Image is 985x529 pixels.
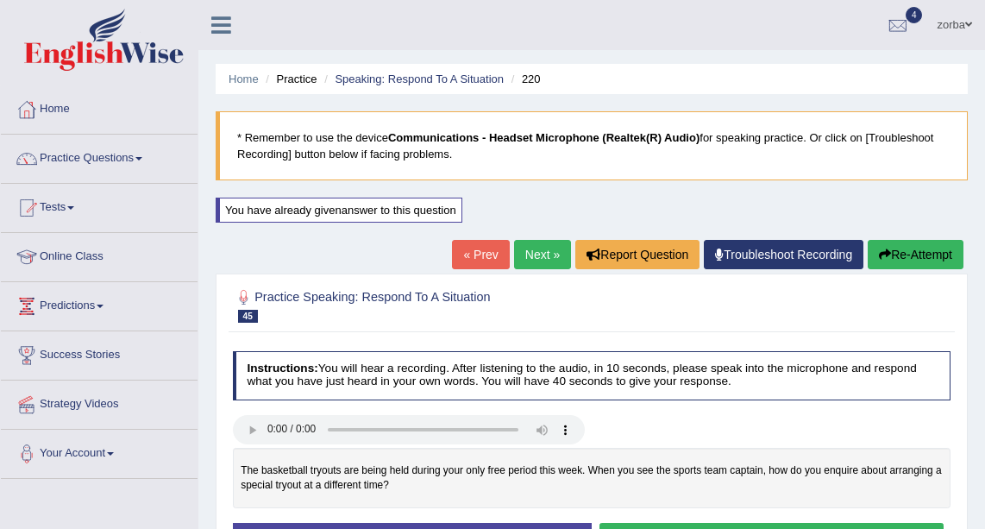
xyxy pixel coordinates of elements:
[216,111,968,180] blockquote: * Remember to use the device for speaking practice. Or click on [Troubleshoot Recording] button b...
[452,240,509,269] a: « Prev
[575,240,700,269] button: Report Question
[229,72,259,85] a: Home
[1,233,198,276] a: Online Class
[247,362,317,375] b: Instructions:
[507,71,541,87] li: 220
[238,310,258,323] span: 45
[1,331,198,375] a: Success Stories
[1,184,198,227] a: Tests
[233,448,951,507] div: The basketball tryouts are being held during your only free period this week. When you see the sp...
[233,351,951,400] h4: You will hear a recording. After listening to the audio, in 10 seconds, please speak into the mic...
[906,7,923,23] span: 4
[388,131,700,144] b: Communications - Headset Microphone (Realtek(R) Audio)
[704,240,863,269] a: Troubleshoot Recording
[1,430,198,473] a: Your Account
[1,282,198,325] a: Predictions
[1,381,198,424] a: Strategy Videos
[1,85,198,129] a: Home
[216,198,462,223] div: You have already given answer to this question
[514,240,571,269] a: Next »
[868,240,963,269] button: Re-Attempt
[1,135,198,178] a: Practice Questions
[335,72,504,85] a: Speaking: Respond To A Situation
[233,287,678,323] h2: Practice Speaking: Respond To A Situation
[261,71,317,87] li: Practice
